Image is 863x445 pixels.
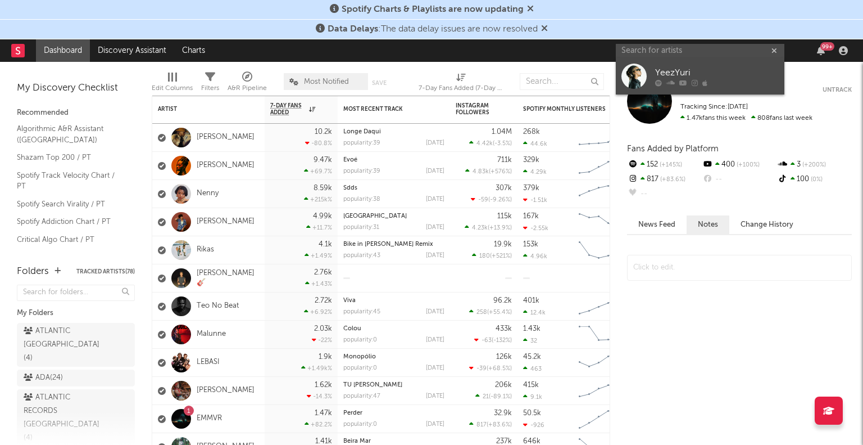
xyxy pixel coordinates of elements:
span: 1.47k fans this week [680,115,746,122]
div: 711k [497,156,512,164]
div: +215k % [304,196,332,203]
div: 237k [496,438,512,445]
a: ADA(24) [17,370,135,386]
div: [DATE] [426,196,444,203]
div: Spotify Monthly Listeners [523,106,607,113]
button: Tracked Artists(78) [76,269,135,275]
span: -3.5 % [494,141,510,147]
div: popularity: 0 [343,365,377,371]
a: Spotify Search Virality / PT [17,198,124,210]
a: Sdds [343,185,357,191]
svg: Chart title [574,124,624,152]
svg: Chart title [574,321,624,349]
span: Spotify Charts & Playlists are now updating [342,5,524,14]
a: LEBASI [197,358,220,367]
a: Malunne [197,330,226,339]
div: 400 [702,158,776,172]
div: [DATE] [426,168,444,174]
span: 0 % [809,177,823,183]
a: [PERSON_NAME] 🎸 [197,269,259,288]
svg: Chart title [574,152,624,180]
div: 817 [627,172,702,187]
div: ( ) [469,308,512,316]
div: +82.2 % [305,421,332,428]
div: ( ) [465,224,512,231]
div: +1.49 % [305,252,332,259]
div: 32 [523,337,537,344]
button: Untrack [823,84,852,96]
a: EMMVR [197,414,222,424]
a: Bike in [PERSON_NAME] Remix [343,241,433,248]
div: +69.7 % [304,168,332,175]
div: Filters [201,82,219,95]
a: Dashboard [36,39,90,62]
div: 379k [523,185,539,192]
span: Data Delays [328,25,378,34]
div: Artist [158,106,242,113]
a: Monopólio [343,354,376,360]
div: Viva [343,298,444,304]
a: [PERSON_NAME] [197,217,255,227]
div: 646k [523,438,540,445]
div: 1.41k [315,438,332,445]
div: TU E A LUA [343,382,444,388]
div: 4.96k [523,253,547,260]
div: -- [702,172,776,187]
div: 268k [523,128,540,136]
div: -1.51k [523,196,547,204]
div: 433k [496,325,512,332]
div: 1.47k [315,410,332,417]
span: Dismiss [541,25,548,34]
div: 1.62k [315,381,332,389]
div: 8.59k [314,185,332,192]
div: [DATE] [426,224,444,231]
div: 2.72k [315,297,332,304]
div: 4.29k [523,168,547,176]
div: popularity: 39 [343,168,380,174]
div: 50.5k [523,410,541,417]
div: 45.2k [523,353,541,361]
span: Most Notified [304,78,349,86]
div: 206k [495,381,512,389]
div: ATLANTIC RECORDS [GEOGRAPHIC_DATA] ( 4 ) [24,391,103,445]
div: Folders [17,265,49,278]
div: -14.3 % [307,393,332,400]
div: ( ) [469,421,512,428]
div: Edit Columns [152,82,193,95]
a: Teo No Beat [197,302,239,311]
div: Instagram Followers [456,102,495,116]
span: -39 [476,366,487,372]
div: [DATE] [426,140,444,146]
a: [PERSON_NAME] [197,386,255,395]
div: [DATE] [426,253,444,259]
a: Algorithmic A&R Assistant ([GEOGRAPHIC_DATA]) [17,123,124,146]
div: popularity: 0 [343,421,377,428]
input: Search... [520,73,604,90]
a: Colou [343,326,361,332]
input: Search for artists [616,44,784,58]
span: +576 % [490,169,510,175]
div: YeezYuri [655,66,779,80]
a: Charts [174,39,213,62]
div: [DATE] [426,393,444,399]
a: Spotify Track Velocity Chart / PT [17,169,124,192]
div: ( ) [474,336,512,344]
div: Bike in L.A. - Roosevelt Remix [343,241,444,248]
div: -926 [523,421,544,429]
div: My Discovery Checklist [17,82,135,95]
button: Change History [729,215,805,234]
div: 153k [523,241,538,248]
div: -22 % [312,336,332,344]
div: 4.1k [319,241,332,248]
div: Edit Columns [152,68,193,100]
div: +11.7 % [306,224,332,231]
a: Beira Mar [343,438,371,444]
div: ATLANTIC [GEOGRAPHIC_DATA] ( 4 ) [24,325,103,365]
a: [GEOGRAPHIC_DATA] [343,213,407,219]
a: ATLANTIC [GEOGRAPHIC_DATA](4) [17,323,135,367]
div: popularity: 0 [343,337,377,343]
div: Sdds [343,185,444,191]
span: +55.4 % [489,309,510,316]
a: Critical Algo Chart / PT [17,233,124,246]
span: 4.83k [473,169,489,175]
